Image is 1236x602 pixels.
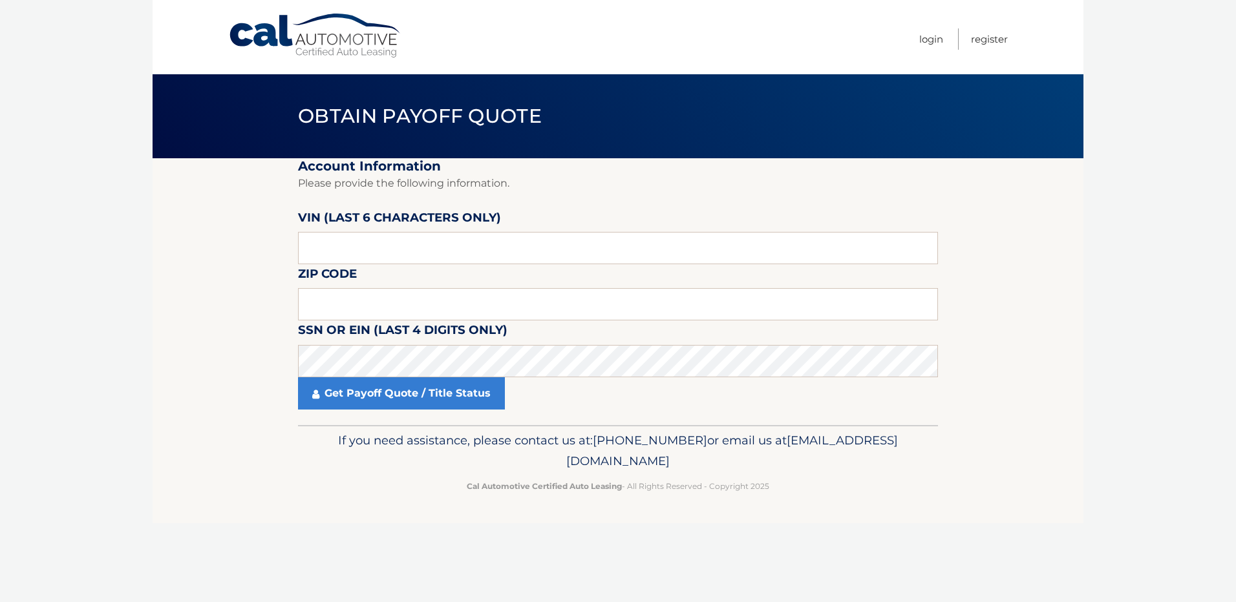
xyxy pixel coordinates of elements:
span: Obtain Payoff Quote [298,104,542,128]
a: Register [971,28,1008,50]
p: - All Rights Reserved - Copyright 2025 [306,479,930,493]
label: Zip Code [298,264,357,288]
p: Please provide the following information. [298,174,938,192]
a: Get Payoff Quote / Title Status [298,377,505,410]
span: [PHONE_NUMBER] [593,433,707,448]
strong: Cal Automotive Certified Auto Leasing [467,481,622,491]
a: Cal Automotive [228,13,403,59]
a: Login [919,28,943,50]
h2: Account Information [298,158,938,174]
p: If you need assistance, please contact us at: or email us at [306,430,930,472]
label: VIN (last 6 characters only) [298,208,501,232]
label: SSN or EIN (last 4 digits only) [298,320,507,344]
